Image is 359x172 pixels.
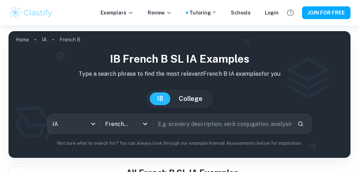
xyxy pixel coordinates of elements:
[14,70,345,78] p: Type a search phrase to find the most relevant French B IA examples for you
[265,9,279,17] a: Login
[172,92,210,105] button: College
[284,7,296,19] button: Help and Feedback
[59,36,80,44] p: French B
[14,140,345,147] p: Not sure what to search for? You can always look through our example Internal Assessments below f...
[8,31,351,158] img: profile cover
[101,9,133,17] p: Exemplars
[140,119,150,129] button: Open
[8,6,53,20] img: Clastify logo
[231,9,251,17] a: Schools
[47,114,100,134] div: IA
[16,35,29,45] a: Home
[189,9,217,17] a: Tutoring
[302,6,351,19] button: JOIN FOR FREE
[42,35,47,45] a: IA
[14,51,345,67] h1: IB French B SL IA examples
[148,9,172,17] p: Review
[153,114,291,134] input: E.g. scenery description, verb conjugation, analysing text...
[150,92,170,105] button: IB
[295,118,307,130] button: Search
